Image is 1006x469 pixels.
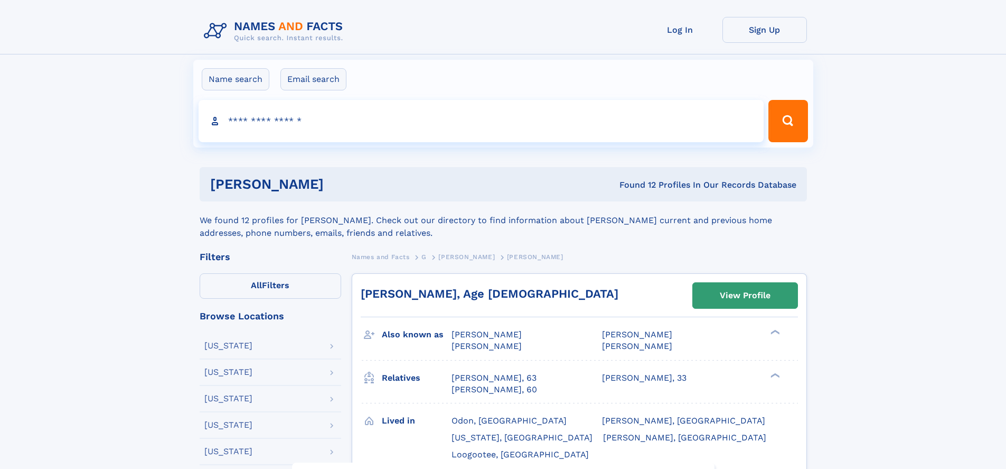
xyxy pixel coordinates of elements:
[602,416,765,426] span: [PERSON_NAME], [GEOGRAPHIC_DATA]
[421,250,427,263] a: G
[638,17,722,43] a: Log In
[200,311,341,321] div: Browse Locations
[210,178,472,191] h1: [PERSON_NAME]
[603,433,766,443] span: [PERSON_NAME], [GEOGRAPHIC_DATA]
[452,341,522,351] span: [PERSON_NAME]
[204,447,252,456] div: [US_STATE]
[251,280,262,290] span: All
[768,329,781,336] div: ❯
[352,250,410,263] a: Names and Facts
[382,326,452,344] h3: Also known as
[199,100,764,142] input: search input
[768,100,807,142] button: Search Button
[382,412,452,430] h3: Lived in
[452,416,567,426] span: Odon, [GEOGRAPHIC_DATA]
[204,394,252,403] div: [US_STATE]
[361,287,618,300] a: [PERSON_NAME], Age [DEMOGRAPHIC_DATA]
[693,283,797,308] a: View Profile
[438,250,495,263] a: [PERSON_NAME]
[200,273,341,299] label: Filters
[452,449,589,459] span: Loogootee, [GEOGRAPHIC_DATA]
[452,372,537,384] a: [PERSON_NAME], 63
[452,384,537,396] a: [PERSON_NAME], 60
[722,17,807,43] a: Sign Up
[602,341,672,351] span: [PERSON_NAME]
[204,342,252,350] div: [US_STATE]
[200,252,341,262] div: Filters
[507,253,563,261] span: [PERSON_NAME]
[452,433,593,443] span: [US_STATE], [GEOGRAPHIC_DATA]
[202,68,269,90] label: Name search
[200,17,352,45] img: Logo Names and Facts
[280,68,346,90] label: Email search
[200,201,807,240] div: We found 12 profiles for [PERSON_NAME]. Check out our directory to find information about [PERSON...
[452,329,522,339] span: [PERSON_NAME]
[204,368,252,376] div: [US_STATE]
[382,369,452,387] h3: Relatives
[602,372,687,384] a: [PERSON_NAME], 33
[438,253,495,261] span: [PERSON_NAME]
[204,421,252,429] div: [US_STATE]
[720,283,770,308] div: View Profile
[421,253,427,261] span: G
[768,372,781,379] div: ❯
[472,179,796,191] div: Found 12 Profiles In Our Records Database
[602,329,672,339] span: [PERSON_NAME]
